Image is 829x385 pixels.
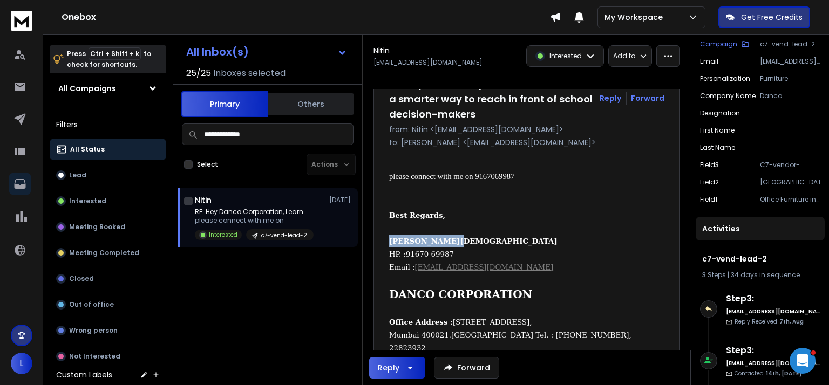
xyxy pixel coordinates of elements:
button: Primary [181,91,268,117]
p: Add to [613,52,635,60]
button: Forward [434,357,499,379]
h1: All Inbox(s) [186,46,249,57]
p: [GEOGRAPHIC_DATA] [760,178,820,187]
button: L [11,353,32,374]
h1: Onebox [62,11,550,24]
p: Campaign [700,40,737,49]
h6: [EMAIL_ADDRESS][DOMAIN_NAME] [726,359,820,367]
p: My Workspace [604,12,667,23]
p: Interested [549,52,582,60]
span: HP. : [389,250,406,258]
p: Designation [700,109,740,118]
p: Office Furniture in [GEOGRAPHIC_DATA], [GEOGRAPHIC_DATA] [760,195,820,204]
p: Field2 [700,178,719,187]
p: Out of office [69,300,114,309]
button: Reply [369,357,425,379]
label: Select [197,160,218,169]
span: please connect with me on 9167069987 [389,172,514,181]
p: c7-vend-lead-2 [760,40,820,49]
span: Ctrl + Shift + k [89,47,141,60]
p: Danco Corporation [760,92,820,100]
button: Lead [50,164,166,186]
h6: Step 3 : [726,292,820,305]
h6: Step 3 : [726,344,820,357]
p: Lead [69,171,86,180]
div: Activities [696,217,825,240]
span: 7th, Aug [779,318,804,326]
p: First Name [700,126,735,135]
p: [EMAIL_ADDRESS][DOMAIN_NAME] [760,57,820,66]
span: DANCO CORPORATION [389,288,532,301]
button: Interested [50,190,166,212]
span: 91670 69987 [406,250,454,258]
p: [DATE] [329,196,354,204]
span: [PERSON_NAME][DEMOGRAPHIC_DATA] [389,237,558,245]
p: Not Interested [69,352,120,361]
div: Reply [378,362,399,373]
img: logo [11,11,32,31]
h1: c7-vend-lead-2 [702,253,818,264]
a: [EMAIL_ADDRESS][DOMAIN_NAME] [415,263,554,271]
button: All Campaigns [50,78,166,99]
p: Email [700,57,718,66]
p: to: [PERSON_NAME] <[EMAIL_ADDRESS][DOMAIN_NAME]> [389,137,664,148]
button: Meeting Completed [50,242,166,264]
p: Contacted [735,369,801,377]
p: Last Name [700,143,735,152]
p: Furniture [760,74,820,83]
p: Interested [69,197,106,205]
span: 25 / 25 [186,67,211,80]
h3: Custom Labels [56,369,112,380]
p: Meeting Completed [69,249,139,257]
span: Office Address : [389,318,453,326]
button: Not Interested [50,346,166,367]
p: c7-vend-lead-2 [261,231,307,239]
p: Personalization [700,74,750,83]
h1: Nitin [373,45,390,56]
button: Campaign [700,40,749,49]
p: Get Free Credits [741,12,803,23]
p: Closed [69,274,94,283]
div: Forward [631,93,664,104]
span: 34 days in sequence [731,270,800,279]
span: [STREET_ADDRESS], [453,318,532,326]
p: Wrong person [69,326,118,335]
p: RE: Hey Danco Corporation, Learn [195,208,314,216]
span: 14th, [DATE] [766,369,801,377]
h3: Inboxes selected [213,67,286,80]
button: All Inbox(s) [178,41,356,63]
button: Others [268,92,354,116]
div: | [702,271,818,279]
p: Meeting Booked [69,223,125,231]
p: Field1 [700,195,717,204]
p: from: Nitin <[EMAIL_ADDRESS][DOMAIN_NAME]> [389,124,664,135]
h1: All Campaigns [58,83,116,94]
h1: RE: Hey Danco Corporation, Learn about a smarter way to reach in front of school decision-makers [389,77,593,122]
h6: [EMAIL_ADDRESS][DOMAIN_NAME] [726,307,820,315]
p: [EMAIL_ADDRESS][DOMAIN_NAME] [373,58,483,67]
span: Email : [389,263,553,271]
span: Mumbai 400021.[GEOGRAPHIC_DATA] Tel. : [PHONE_NUMBER], 22823932 [389,331,636,352]
p: C7-vendor-leads2 [760,161,820,169]
p: Press to check for shortcuts. [67,49,151,70]
button: Get Free Credits [718,6,810,28]
p: Field3 [700,161,719,169]
p: Company Name [700,92,756,100]
span: Best Regards, [389,211,445,219]
p: Reply Received [735,318,804,326]
p: please connect with me on [195,216,314,225]
button: Closed [50,268,166,290]
span: 3 Steps [702,270,726,279]
button: Meeting Booked [50,216,166,238]
button: All Status [50,139,166,160]
h1: Nitin [195,195,212,205]
button: Reply [600,93,621,104]
button: Out of office [50,294,166,315]
p: Interested [209,231,237,239]
iframe: Intercom live chat [790,348,816,374]
h3: Filters [50,117,166,132]
p: All Status [70,145,105,154]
